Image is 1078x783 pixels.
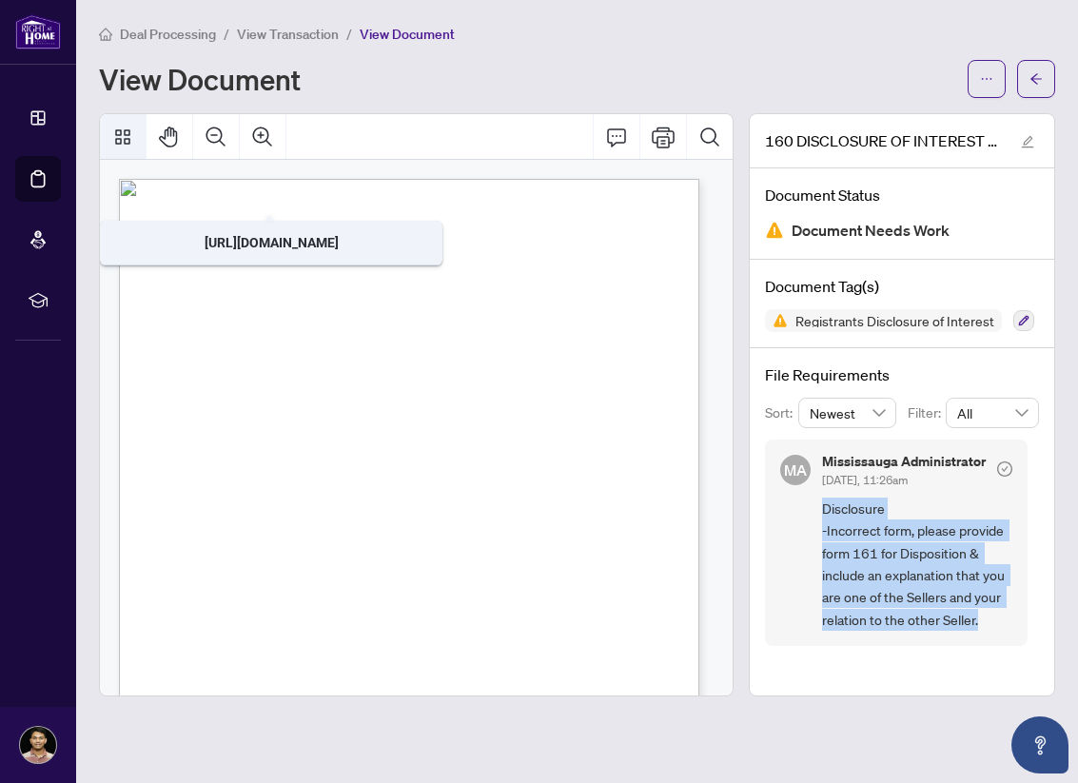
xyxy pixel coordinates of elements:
p: Filter: [908,402,946,423]
img: Profile Icon [20,727,56,763]
span: home [99,28,112,41]
span: edit [1021,135,1034,148]
li: / [346,23,352,45]
h1: View Document [99,64,301,94]
h5: Mississauga Administrator [822,455,986,468]
span: View Document [360,26,455,43]
p: Sort: [765,402,798,423]
button: Open asap [1011,716,1068,773]
h4: File Requirements [765,363,1039,386]
span: Disclosure -Incorrect form, please provide form 161 for Disposition & include an explanation that... [822,498,1012,631]
span: View Transaction [237,26,339,43]
span: All [957,399,1028,427]
span: Document Needs Work [792,218,950,244]
span: arrow-left [1029,72,1043,86]
span: check-circle [997,461,1012,477]
span: ellipsis [980,72,993,86]
img: Document Status [765,221,784,240]
img: logo [15,14,61,49]
img: Status Icon [765,309,788,332]
h4: Document Tag(s) [765,275,1039,298]
span: MA [784,459,807,481]
li: / [224,23,229,45]
span: Newest [810,399,886,427]
h4: Document Status [765,184,1039,206]
span: Registrants Disclosure of Interest [788,314,1002,327]
span: Deal Processing [120,26,216,43]
span: 160 DISCLOSURE OF INTEREST with Broker Signature_[DATE] 23_44_43.pdf [765,129,1003,152]
span: [DATE], 11:26am [822,473,908,487]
